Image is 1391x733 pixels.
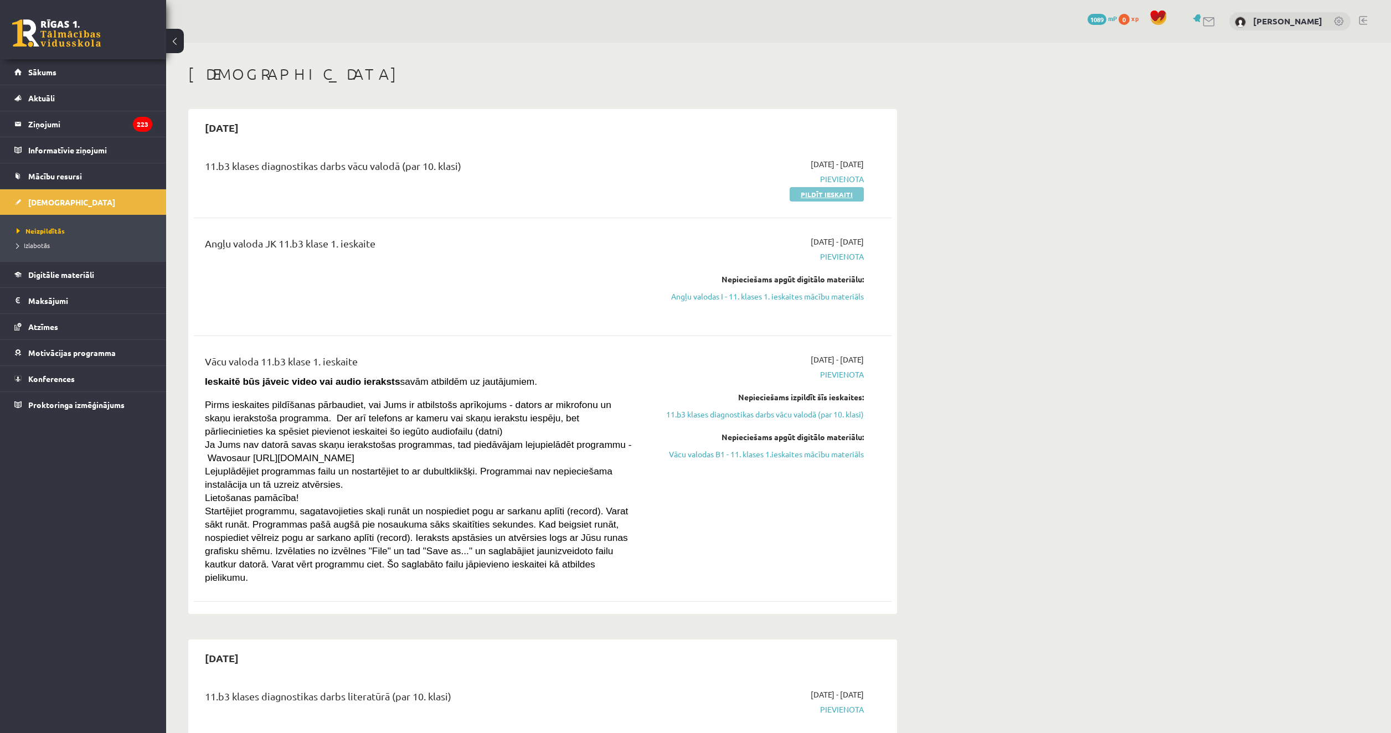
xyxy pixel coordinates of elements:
[14,137,152,163] a: Informatīvie ziņojumi
[28,197,115,207] span: [DEMOGRAPHIC_DATA]
[28,270,94,280] span: Digitālie materiāli
[1131,14,1138,23] span: xp
[28,400,125,410] span: Proktoringa izmēģinājums
[14,111,152,137] a: Ziņojumi223
[205,399,611,437] span: Pirms ieskaites pildīšanas pārbaudiet, vai Jums ir atbilstošs aprīkojums - dators ar mikrofonu un...
[205,505,628,583] span: Startējiet programmu, sagatavojieties skaļi runāt un nospiediet pogu ar sarkanu aplīti (record). ...
[655,704,864,715] span: Pievienota
[1108,14,1117,23] span: mP
[14,85,152,111] a: Aktuāli
[28,171,82,181] span: Mācību resursi
[14,262,152,287] a: Digitālie materiāli
[655,273,864,285] div: Nepieciešams apgūt digitālo materiālu:
[1088,14,1117,23] a: 1089 mP
[655,448,864,460] a: Vācu valodas B1 - 11. klases 1.ieskaites mācību materiāls
[28,67,56,77] span: Sākums
[133,117,152,132] i: 223
[655,291,864,302] a: Angļu valodas I - 11. klases 1. ieskaites mācību materiāls
[194,115,250,141] h2: [DATE]
[28,137,152,163] legend: Informatīvie ziņojumi
[188,65,897,84] h1: [DEMOGRAPHIC_DATA]
[14,163,152,189] a: Mācību resursi
[17,240,155,250] a: Izlabotās
[28,93,55,103] span: Aktuāli
[194,645,250,671] h2: [DATE]
[14,340,152,365] a: Motivācijas programma
[655,391,864,403] div: Nepieciešams izpildīt šīs ieskaites:
[1119,14,1144,23] a: 0 xp
[655,251,864,262] span: Pievienota
[28,288,152,313] legend: Maksājumi
[205,439,632,463] span: Ja Jums nav datorā savas skaņu ierakstošas programmas, tad piedāvājam lejupielādēt programmu - Wa...
[811,236,864,247] span: [DATE] - [DATE]
[14,288,152,313] a: Maksājumi
[1119,14,1130,25] span: 0
[28,111,152,137] legend: Ziņojumi
[811,158,864,170] span: [DATE] - [DATE]
[655,409,864,420] a: 11.b3 klases diagnostikas darbs vācu valodā (par 10. klasi)
[1253,16,1322,27] a: [PERSON_NAME]
[14,59,152,85] a: Sākums
[205,492,299,503] span: Lietošanas pamācība!
[28,322,58,332] span: Atzīmes
[17,241,50,250] span: Izlabotās
[205,466,612,490] span: Lejuplādējiet programmas failu un nostartējiet to ar dubultklikšķi. Programmai nav nepieciešama i...
[28,348,116,358] span: Motivācijas programma
[14,392,152,417] a: Proktoringa izmēģinājums
[811,689,864,700] span: [DATE] - [DATE]
[790,187,864,202] a: Pildīt ieskaiti
[14,314,152,339] a: Atzīmes
[655,173,864,185] span: Pievienota
[205,236,638,256] div: Angļu valoda JK 11.b3 klase 1. ieskaite
[205,158,638,179] div: 11.b3 klases diagnostikas darbs vācu valodā (par 10. klasi)
[655,431,864,443] div: Nepieciešams apgūt digitālo materiālu:
[655,369,864,380] span: Pievienota
[28,374,75,384] span: Konferences
[17,226,65,235] span: Neizpildītās
[811,354,864,365] span: [DATE] - [DATE]
[205,354,638,374] div: Vācu valoda 11.b3 klase 1. ieskaite
[205,689,638,709] div: 11.b3 klases diagnostikas darbs literatūrā (par 10. klasi)
[1235,17,1246,28] img: Vladimirs Stetjuha
[17,226,155,236] a: Neizpildītās
[14,189,152,215] a: [DEMOGRAPHIC_DATA]
[1088,14,1106,25] span: 1089
[205,376,537,387] span: savām atbildēm uz jautājumiem.
[12,19,101,47] a: Rīgas 1. Tālmācības vidusskola
[14,366,152,391] a: Konferences
[205,376,400,387] strong: Ieskaitē būs jāveic video vai audio ieraksts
